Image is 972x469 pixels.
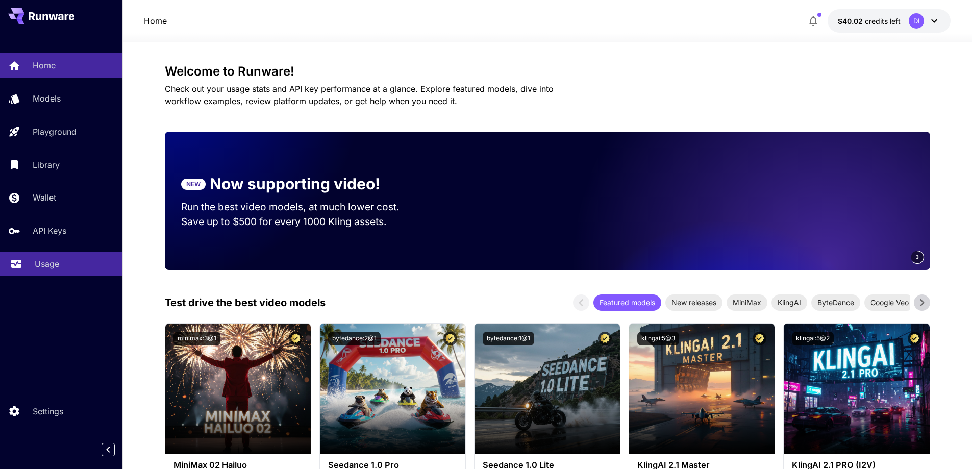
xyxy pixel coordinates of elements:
p: Wallet [33,191,56,204]
p: Now supporting video! [210,172,380,195]
button: minimax:3@1 [173,332,220,345]
p: Test drive the best video models [165,295,326,310]
span: Check out your usage stats and API key performance at a glance. Explore featured models, dive int... [165,84,554,106]
span: MiniMax [727,297,767,308]
h3: Welcome to Runware! [165,64,930,79]
button: bytedance:1@1 [483,332,534,345]
span: Google Veo [864,297,915,308]
img: alt [320,324,465,454]
span: 3 [916,253,919,261]
div: KlingAI [771,294,807,311]
div: Google Veo [864,294,915,311]
span: Featured models [593,297,661,308]
button: Certified Model – Vetted for best performance and includes a commercial license. [753,332,766,345]
button: Certified Model – Vetted for best performance and includes a commercial license. [289,332,303,345]
p: Usage [35,258,59,270]
button: klingai:5@3 [637,332,679,345]
div: $40.02176 [838,16,901,27]
p: Home [33,59,56,71]
span: New releases [665,297,722,308]
button: klingai:5@2 [792,332,834,345]
div: Featured models [593,294,661,311]
div: MiniMax [727,294,767,311]
p: Library [33,159,60,171]
img: alt [784,324,929,454]
p: API Keys [33,225,66,237]
button: Collapse sidebar [102,443,115,456]
div: ByteDance [811,294,860,311]
p: Settings [33,405,63,417]
img: alt [475,324,620,454]
p: Save up to $500 for every 1000 Kling assets. [181,214,419,229]
p: Playground [33,126,77,138]
nav: breadcrumb [144,15,167,27]
span: credits left [865,17,901,26]
button: bytedance:2@1 [328,332,381,345]
div: DI [909,13,924,29]
a: Home [144,15,167,27]
p: Run the best video models, at much lower cost. [181,200,419,214]
button: $40.02176DI [828,9,951,33]
button: Certified Model – Vetted for best performance and includes a commercial license. [598,332,612,345]
span: KlingAI [771,297,807,308]
button: Certified Model – Vetted for best performance and includes a commercial license. [443,332,457,345]
button: Certified Model – Vetted for best performance and includes a commercial license. [908,332,921,345]
img: alt [165,324,311,454]
div: New releases [665,294,722,311]
p: NEW [186,180,201,189]
img: alt [629,324,775,454]
span: ByteDance [811,297,860,308]
p: Models [33,92,61,105]
span: $40.02 [838,17,865,26]
div: Collapse sidebar [109,440,122,459]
